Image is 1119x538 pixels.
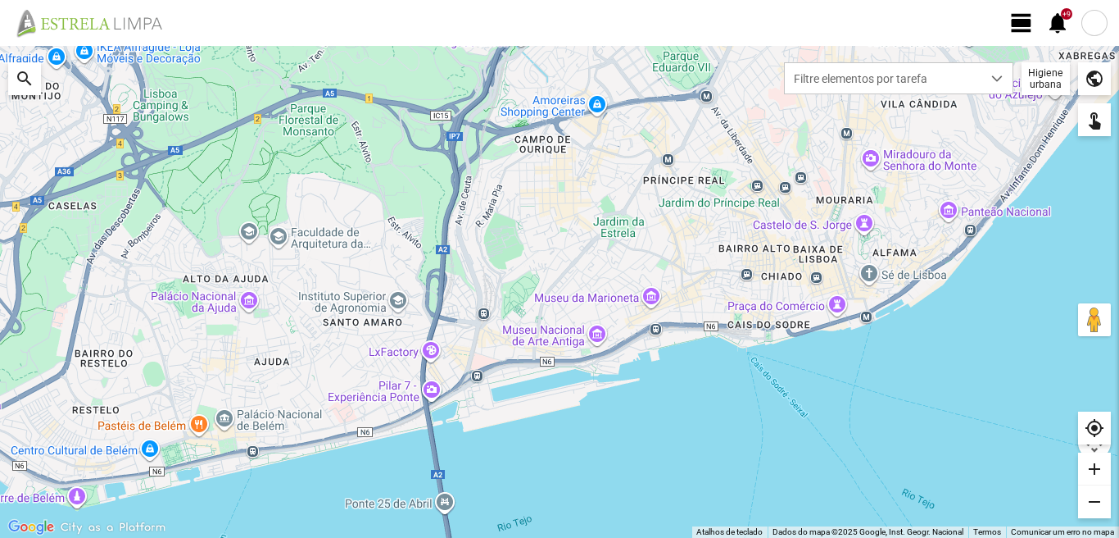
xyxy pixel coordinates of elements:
span: view_day [1009,11,1034,35]
span: Filtre elementos por tarefa [785,63,981,93]
div: my_location [1078,412,1111,445]
div: public [1078,62,1111,95]
div: Higiene urbana [1022,62,1070,95]
span: notifications [1045,11,1070,35]
div: search [8,62,41,95]
a: Abrir esta área no Google Maps (abre uma nova janela) [4,517,58,538]
div: +9 [1061,8,1072,20]
a: Comunicar um erro no mapa [1011,527,1114,536]
div: remove [1078,486,1111,518]
button: Arraste o Pegman para o mapa para abrir o Street View [1078,303,1111,336]
div: dropdown trigger [981,63,1013,93]
a: Termos (abre num novo separador) [973,527,1001,536]
button: Atalhos de teclado [696,527,763,538]
img: Google [4,517,58,538]
img: file [11,8,180,38]
span: Dados do mapa ©2025 Google, Inst. Geogr. Nacional [772,527,963,536]
div: touch_app [1078,103,1111,136]
div: add [1078,453,1111,486]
